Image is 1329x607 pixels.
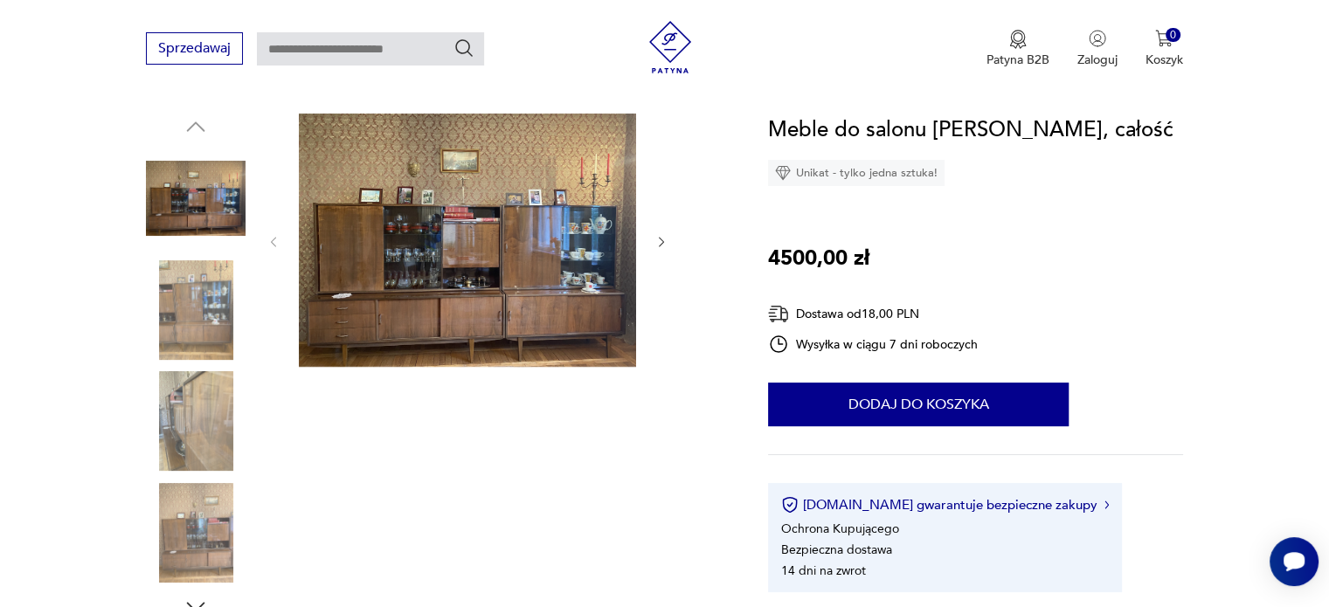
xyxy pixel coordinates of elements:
img: Patyna - sklep z meblami i dekoracjami vintage [644,21,696,73]
div: Unikat - tylko jedna sztuka! [768,160,945,186]
button: [DOMAIN_NAME] gwarantuje bezpieczne zakupy [781,496,1109,514]
h1: Meble do salonu [PERSON_NAME], całość [768,114,1173,147]
button: 0Koszyk [1146,30,1183,68]
p: Koszyk [1146,52,1183,68]
img: Ikonka użytkownika [1089,30,1106,47]
img: Zdjęcie produktu Meble do salonu Violetta, całość [146,148,246,248]
p: Zaloguj [1077,52,1118,68]
img: Zdjęcie produktu Meble do salonu Violetta, całość [299,114,636,367]
button: Szukaj [453,38,474,59]
p: Patyna B2B [986,52,1049,68]
button: Zaloguj [1077,30,1118,68]
img: Ikona diamentu [775,165,791,181]
li: Bezpieczna dostawa [781,541,892,558]
img: Zdjęcie produktu Meble do salonu Violetta, całość [146,260,246,360]
img: Ikona strzałki w prawo [1104,500,1110,509]
img: Zdjęcie produktu Meble do salonu Violetta, całość [146,371,246,471]
div: 0 [1166,28,1180,43]
a: Sprzedawaj [146,44,243,56]
li: Ochrona Kupującego [781,521,899,537]
img: Ikona medalu [1009,30,1027,49]
a: Ikona medaluPatyna B2B [986,30,1049,68]
button: Dodaj do koszyka [768,383,1069,426]
button: Sprzedawaj [146,32,243,65]
img: Zdjęcie produktu Meble do salonu Violetta, całość [146,483,246,583]
p: 4500,00 zł [768,242,869,275]
div: Dostawa od 18,00 PLN [768,303,978,325]
div: Wysyłka w ciągu 7 dni roboczych [768,334,978,355]
iframe: Smartsupp widget button [1270,537,1319,586]
button: Patyna B2B [986,30,1049,68]
img: Ikona koszyka [1155,30,1173,47]
img: Ikona certyfikatu [781,496,799,514]
li: 14 dni na zwrot [781,562,866,579]
img: Ikona dostawy [768,303,789,325]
